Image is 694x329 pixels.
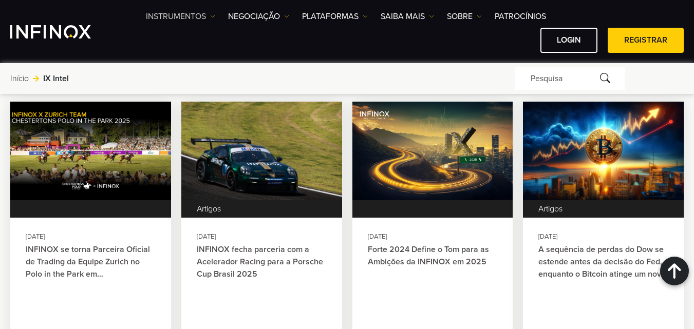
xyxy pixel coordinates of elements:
[447,10,482,23] a: SOBRE
[540,28,597,53] a: Login
[538,243,668,280] a: A sequência de perdas do Dow se estende antes da decisão do Fed, enquanto o Bitcoin atinge um nov...
[197,243,327,280] a: INFINOX fecha parceria com a Acelerador Racing para a Porsche Cup Brasil 2025
[608,28,684,53] a: Registrar
[381,10,434,23] a: Saiba mais
[523,200,684,218] div: Artigos
[197,231,327,243] div: [DATE]
[10,72,29,85] a: Início
[538,231,668,243] div: [DATE]
[302,10,368,23] a: PLATAFORMAS
[26,243,156,280] a: INFINOX se torna Parceira Oficial de Trading da Equipe Zurich no Polo in the Park em [GEOGRAPHIC_...
[146,10,215,23] a: Instrumentos
[368,231,498,243] div: [DATE]
[33,75,39,82] img: arrow-right
[495,10,546,23] a: Patrocínios
[368,243,498,269] a: Forte 2024 Define o Tom para as Ambições da INFINOX em 2025
[515,67,625,90] div: Pesquisa
[26,231,156,243] div: [DATE]
[228,10,289,23] a: NEGOCIAÇÃO
[43,72,69,85] span: IX Intel
[181,200,342,218] div: Artigos
[10,25,115,38] a: INFINOX Logo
